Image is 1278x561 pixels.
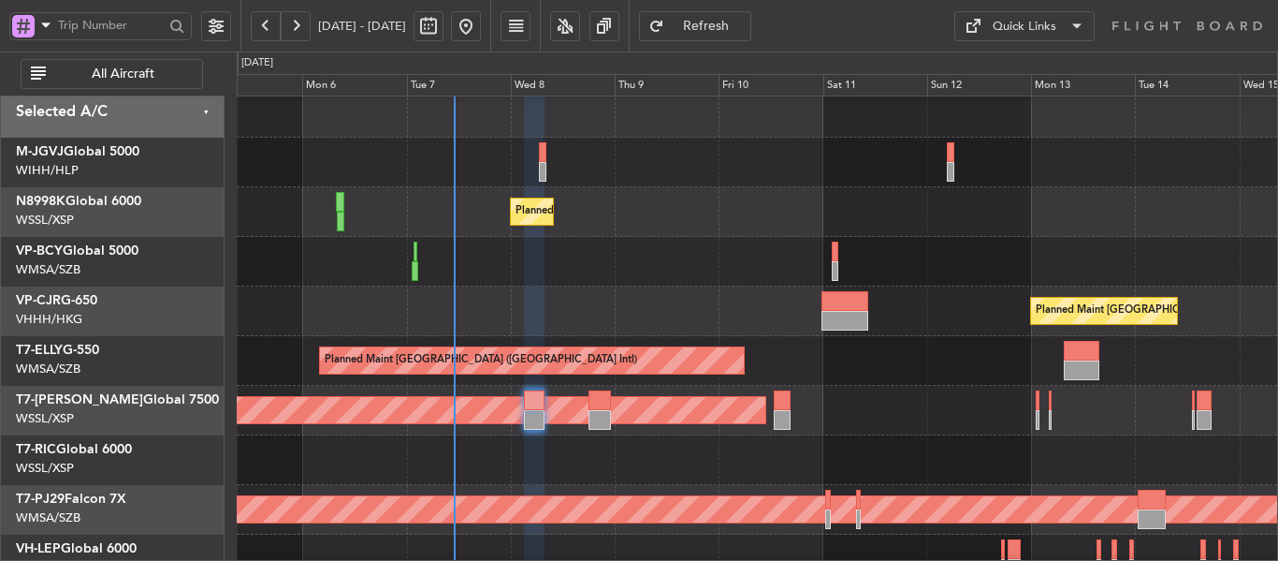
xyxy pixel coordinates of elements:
[16,410,74,427] a: WSSL/XSP
[719,74,822,96] div: Fri 10
[16,344,63,357] span: T7-ELLY
[16,443,132,456] a: T7-RICGlobal 6000
[302,74,406,96] div: Mon 6
[16,509,80,526] a: WMSA/SZB
[16,244,138,258] a: VP-BCYGlobal 5000
[58,11,164,39] input: Trip Number
[16,162,79,179] a: WIHH/HLP
[615,74,719,96] div: Thu 9
[16,145,139,158] a: M-JGVJGlobal 5000
[16,261,80,278] a: WMSA/SZB
[325,347,637,375] div: Planned Maint [GEOGRAPHIC_DATA] ([GEOGRAPHIC_DATA] Intl)
[21,59,203,89] button: All Aircraft
[16,443,56,456] span: T7-RIC
[16,344,99,357] a: T7-ELLYG-550
[927,74,1031,96] div: Sun 12
[16,294,97,307] a: VP-CJRG-650
[16,244,63,258] span: VP-BCY
[16,294,61,307] span: VP-CJR
[16,393,143,406] span: T7-[PERSON_NAME]
[511,74,615,96] div: Wed 8
[16,311,82,328] a: VHHH/HKG
[318,18,406,35] span: [DATE] - [DATE]
[16,361,80,377] a: WMSA/SZB
[16,493,126,506] a: T7-PJ29Falcon 7X
[198,74,302,96] div: Sun 5
[50,67,196,81] span: All Aircraft
[16,542,61,555] span: VH-LEP
[16,195,141,208] a: N8998KGlobal 6000
[823,74,927,96] div: Sat 11
[16,460,74,477] a: WSSL/XSP
[16,145,64,158] span: M-JGVJ
[1031,74,1135,96] div: Mon 13
[516,198,735,226] div: Planned Maint [GEOGRAPHIC_DATA] (Seletar)
[668,20,745,33] span: Refresh
[407,74,511,96] div: Tue 7
[241,55,273,71] div: [DATE]
[1135,74,1239,96] div: Tue 14
[16,212,74,229] a: WSSL/XSP
[639,11,751,41] button: Refresh
[16,493,65,506] span: T7-PJ29
[16,195,65,208] span: N8998K
[16,542,137,555] a: VH-LEPGlobal 6000
[16,393,219,406] a: T7-[PERSON_NAME]Global 7500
